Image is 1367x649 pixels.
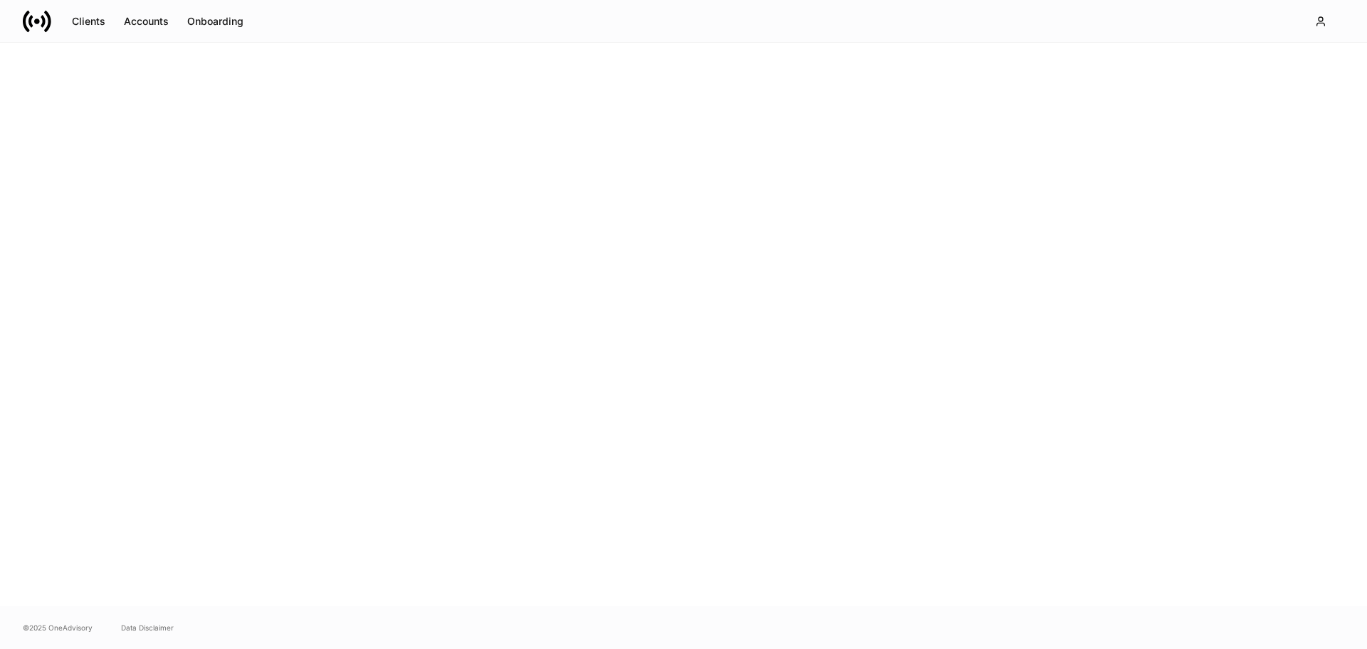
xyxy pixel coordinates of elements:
div: Clients [72,14,105,28]
button: Clients [63,10,115,33]
a: Data Disclaimer [121,622,174,633]
span: © 2025 OneAdvisory [23,622,93,633]
button: Accounts [115,10,178,33]
div: Accounts [124,14,169,28]
button: Onboarding [178,10,253,33]
div: Onboarding [187,14,243,28]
